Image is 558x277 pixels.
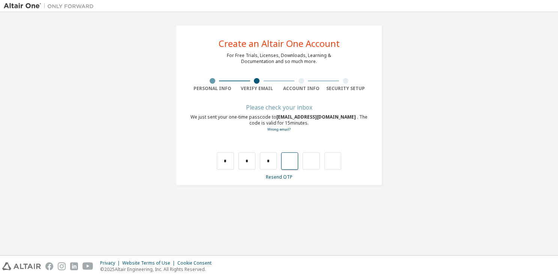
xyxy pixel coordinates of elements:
[276,114,357,120] span: [EMAIL_ADDRESS][DOMAIN_NAME]
[100,266,216,272] p: © 2025 Altair Engineering, Inc. All Rights Reserved.
[177,260,216,266] div: Cookie Consent
[235,86,279,92] div: Verify Email
[70,262,78,270] img: linkedin.svg
[2,262,41,270] img: altair_logo.svg
[190,114,368,132] div: We just sent your one-time passcode to . The code is valid for 15 minutes.
[190,86,235,92] div: Personal Info
[58,262,66,270] img: instagram.svg
[267,127,291,132] a: Go back to the registration form
[219,39,340,48] div: Create an Altair One Account
[266,174,292,180] a: Resend OTP
[122,260,177,266] div: Website Terms of Use
[227,53,331,65] div: For Free Trials, Licenses, Downloads, Learning & Documentation and so much more.
[279,86,324,92] div: Account Info
[82,262,93,270] img: youtube.svg
[4,2,97,10] img: Altair One
[190,105,368,110] div: Please check your inbox
[324,86,368,92] div: Security Setup
[45,262,53,270] img: facebook.svg
[100,260,122,266] div: Privacy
